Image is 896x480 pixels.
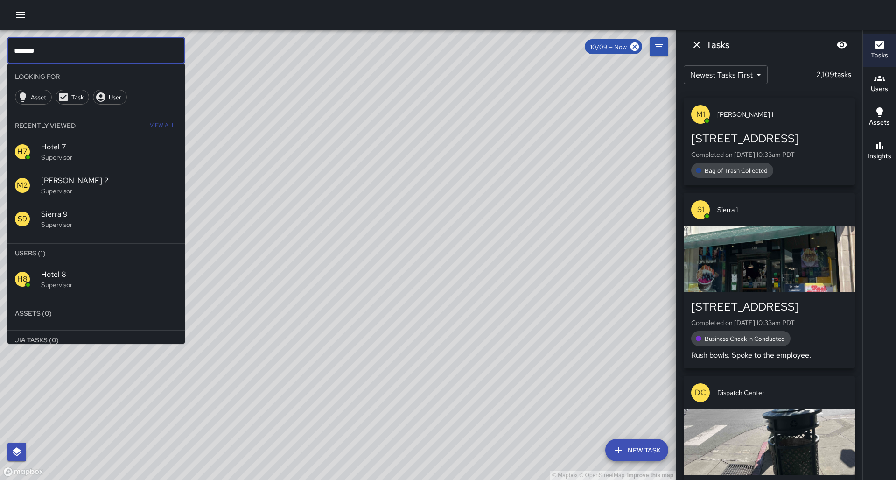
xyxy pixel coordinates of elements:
[93,90,127,105] div: User
[863,34,896,67] button: Tasks
[650,37,668,56] button: Filters
[684,193,855,368] button: S1Sierra 1[STREET_ADDRESS]Completed on [DATE] 10:33am PDTBusiness Check In ConductedRush bowls. S...
[695,387,706,398] p: DC
[697,204,704,215] p: S1
[104,93,126,101] span: User
[41,175,177,186] span: [PERSON_NAME] 2
[687,35,706,54] button: Dismiss
[863,67,896,101] button: Users
[812,69,855,80] p: 2,109 tasks
[7,304,185,323] li: Assets (0)
[7,116,185,135] li: Recently Viewed
[17,180,28,191] p: M2
[41,269,177,280] span: Hotel 8
[41,141,177,153] span: Hotel 7
[684,65,768,84] div: Newest Tasks First
[17,274,28,285] p: H8
[699,335,791,343] span: Business Check In Conducted
[869,118,890,128] h6: Assets
[691,350,847,361] p: Rush bowls. Spoke to the employee.
[147,116,177,135] button: View All
[585,39,642,54] div: 10/09 — Now
[7,262,185,296] div: H8Hotel 8Supervisor
[7,244,185,262] li: Users (1)
[863,134,896,168] button: Insights
[41,153,177,162] p: Supervisor
[717,205,847,214] span: Sierra 1
[863,101,896,134] button: Assets
[699,167,773,175] span: Bag of Trash Collected
[717,388,847,397] span: Dispatch Center
[691,131,847,146] div: [STREET_ADDRESS]
[7,135,185,169] div: H7Hotel 7Supervisor
[717,110,847,119] span: [PERSON_NAME] 1
[26,93,51,101] span: Asset
[17,146,28,157] p: H7
[41,280,177,289] p: Supervisor
[706,37,729,52] h6: Tasks
[7,202,185,236] div: S9Sierra 9Supervisor
[871,50,888,61] h6: Tasks
[7,331,185,349] li: Jia Tasks (0)
[150,118,175,133] span: View All
[833,35,851,54] button: Blur
[15,90,52,105] div: Asset
[605,439,668,461] button: New Task
[691,318,847,327] p: Completed on [DATE] 10:33am PDT
[41,220,177,229] p: Supervisor
[56,90,89,105] div: Task
[18,213,27,225] p: S9
[585,43,632,51] span: 10/09 — Now
[7,169,185,202] div: M2[PERSON_NAME] 2Supervisor
[868,151,891,162] h6: Insights
[684,98,855,185] button: M1[PERSON_NAME] 1[STREET_ADDRESS]Completed on [DATE] 10:33am PDTBag of Trash Collected
[691,299,847,314] div: [STREET_ADDRESS]
[41,186,177,196] p: Supervisor
[66,93,89,101] span: Task
[871,84,888,94] h6: Users
[7,67,185,86] li: Looking For
[41,209,177,220] span: Sierra 9
[696,109,705,120] p: M1
[691,150,847,159] p: Completed on [DATE] 10:33am PDT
